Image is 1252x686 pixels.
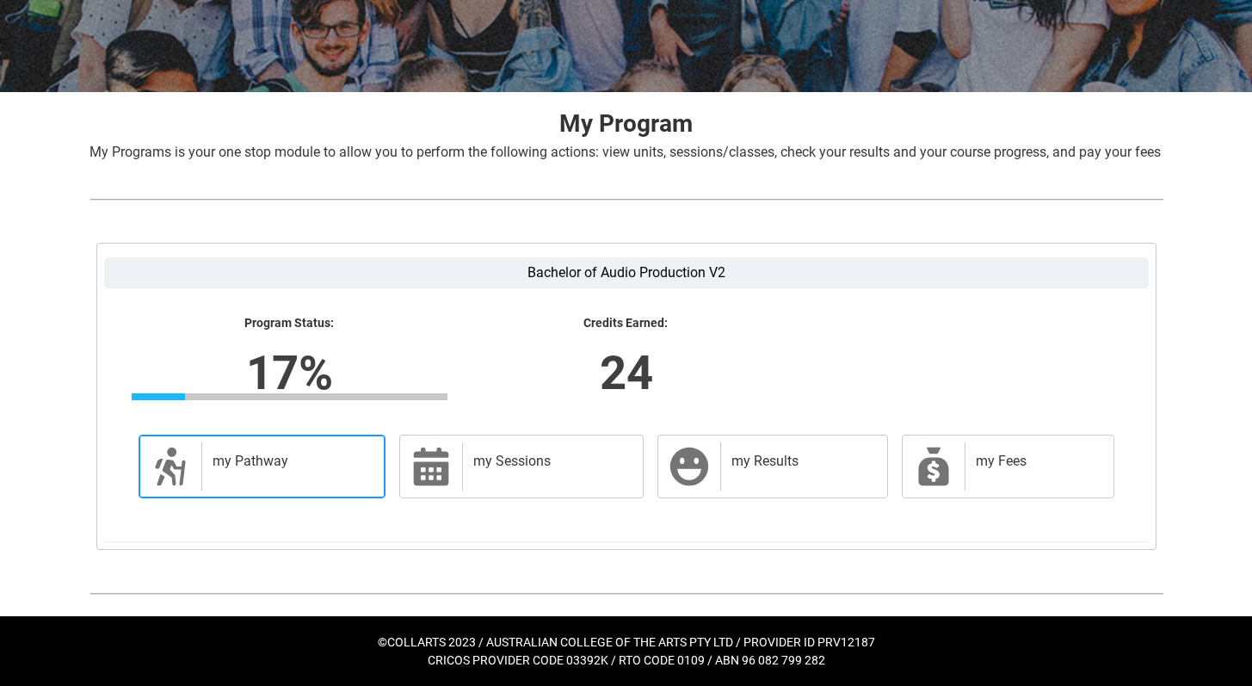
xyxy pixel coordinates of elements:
img: REDU_GREY_LINE [89,190,1163,208]
span: My Programs is your one stop module to allow you to perform the following actions: view units, se... [89,144,1161,160]
lightning-formatted-number: 24 [357,337,894,408]
div: Progress Bar [132,393,447,400]
a: my Pathway [139,435,386,498]
strong: My Program [559,109,693,138]
label: Bachelor of Audio Production V2 [104,257,1149,288]
span: Description of icon when needed [150,446,191,487]
h2: my Pathway [213,453,368,470]
lightning-formatted-text: Credits Earned: [468,316,784,331]
h2: my Fees [976,453,1096,470]
lightning-formatted-text: Program Status: [132,316,447,331]
a: my Fees [902,435,1114,498]
a: my Results [657,435,887,498]
lightning-formatted-number: 17% [21,337,558,408]
a: my Sessions [399,435,644,498]
h2: my Results [731,453,869,470]
span: My Payments [913,446,954,487]
img: REDU_GREY_LINE [89,584,1163,603]
h2: my Sessions [473,453,626,470]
